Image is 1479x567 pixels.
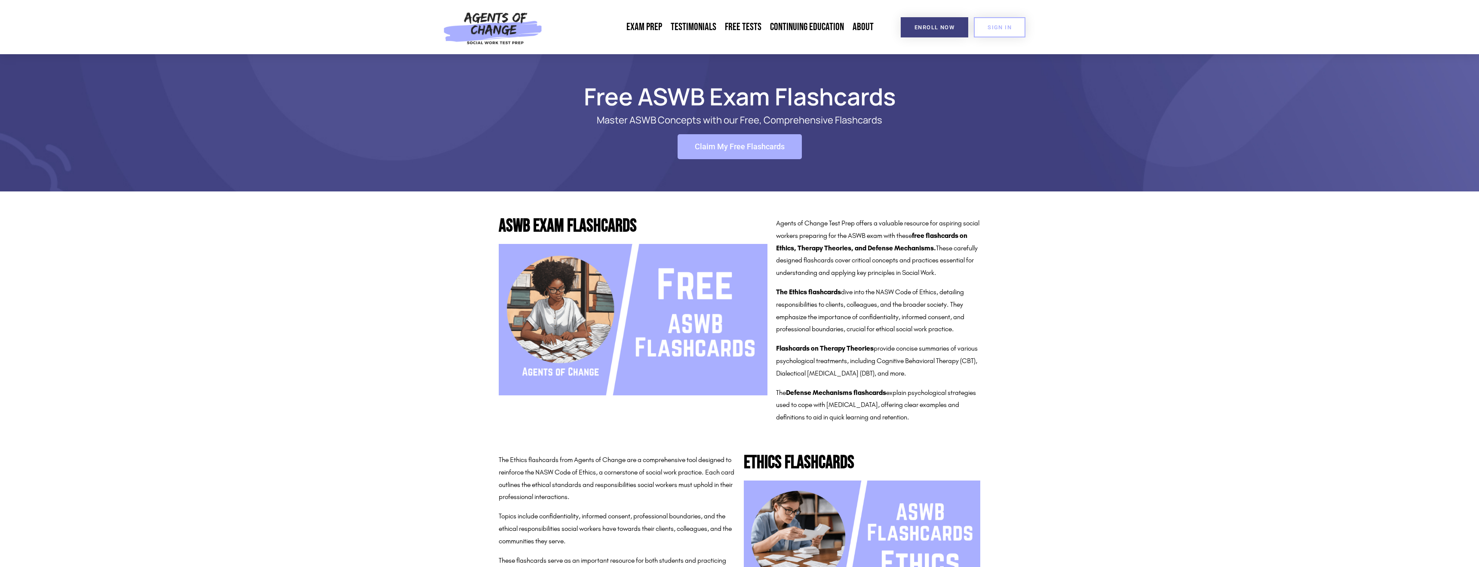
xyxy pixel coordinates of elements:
[776,342,980,379] p: provide concise summaries of various psychological treatments, including Cognitive Behavioral The...
[988,25,1012,30] span: SIGN IN
[678,134,802,159] a: Claim My Free Flashcards
[695,143,785,151] span: Claim My Free Flashcards
[776,286,980,336] p: dive into the NASW Code of Ethics, detailing responsibilities to clients, colleagues, and the bro...
[776,344,874,352] strong: Flashcards on Therapy Theories
[974,17,1025,37] a: SIGN IN
[848,17,878,37] a: About
[901,17,968,37] a: Enroll Now
[721,17,766,37] a: Free Tests
[499,510,735,547] p: Topics include confidentiality, informed consent, professional boundaries, and the ethical respon...
[529,115,950,126] p: Master ASWB Concepts with our Free, Comprehensive Flashcards
[622,17,666,37] a: Exam Prep
[786,388,886,397] strong: Defense Mechanisms flashcards
[499,217,767,235] h2: ASWB Exam Flashcards
[776,387,980,424] p: The explain psychological strategies used to cope with [MEDICAL_DATA], offering clear examples an...
[914,25,954,30] span: Enroll Now
[776,288,841,296] strong: The Ethics flashcards
[547,17,878,37] nav: Menu
[744,454,980,472] h2: Ethics Flashcards
[766,17,848,37] a: Continuing Education
[776,231,967,252] strong: free flashcards on Ethics, Therapy Theories, and Defense Mechanisms.
[666,17,721,37] a: Testimonials
[776,217,980,279] p: Agents of Change Test Prep offers a valuable resource for aspiring social workers preparing for t...
[494,86,985,106] h1: Free ASWB Exam Flashcards
[499,454,735,503] p: The Ethics flashcards from Agents of Change are a comprehensive tool designed to reinforce the NA...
